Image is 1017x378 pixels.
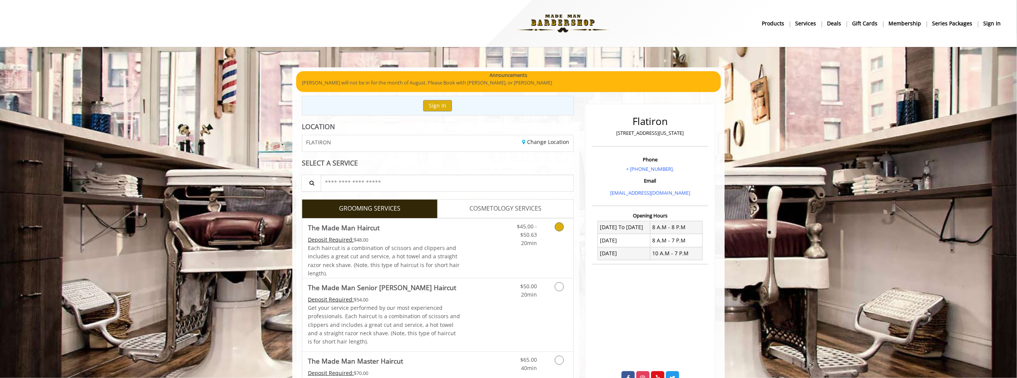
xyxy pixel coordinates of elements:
td: [DATE] [598,234,650,247]
h3: Opening Hours [592,213,708,218]
b: products [762,19,784,28]
a: + [PHONE_NUMBER]. [626,166,674,172]
b: Deals [827,19,841,28]
span: 40min [521,364,537,372]
td: 10 A.M - 7 P.M [650,247,702,260]
div: $70.00 [308,369,460,377]
a: sign insign in [978,18,1006,29]
span: This service needs some Advance to be paid before we block your appointment [308,296,354,303]
b: The Made Man Master Haircut [308,356,403,366]
span: GROOMING SERVICES [339,204,400,214]
b: Series packages [932,19,972,28]
b: The Made Man Senior [PERSON_NAME] Haircut [308,282,456,293]
h3: Phone [594,157,706,162]
b: Services [795,19,816,28]
div: $54.00 [308,295,460,304]
span: COSMETOLOGY SERVICES [469,204,541,214]
span: $45.00 - $50.63 [517,223,537,238]
a: Series packagesSeries packages [927,18,978,29]
b: gift cards [852,19,877,28]
img: Made Man Barbershop logo [511,3,615,44]
a: Productsproducts [756,18,790,29]
b: LOCATION [302,122,335,131]
b: Membership [888,19,921,28]
button: Sign In [423,100,452,111]
b: Announcements [490,71,527,79]
span: $65.00 [520,356,537,363]
div: $48.00 [308,236,460,244]
h3: Email [594,178,706,183]
span: Each haircut is a combination of scissors and clippers and includes a great cut and service, a ho... [308,244,460,277]
a: [EMAIL_ADDRESS][DOMAIN_NAME] [610,189,690,196]
td: 8 A.M - 7 P.M [650,234,702,247]
b: The Made Man Haircut [308,222,380,233]
td: [DATE] To [DATE] [598,221,650,234]
a: Gift cardsgift cards [847,18,883,29]
span: This service needs some Advance to be paid before we block your appointment [308,236,354,243]
span: FLATIRON [306,139,331,145]
span: 20min [521,291,537,298]
span: This service needs some Advance to be paid before we block your appointment [308,369,354,376]
p: [STREET_ADDRESS][US_STATE] [594,129,706,137]
a: ServicesServices [790,18,822,29]
button: Service Search [301,175,321,192]
p: Get your service performed by our most experienced professionals. Each haircut is a combination o... [308,304,460,346]
a: Change Location [523,138,570,145]
a: DealsDeals [822,18,847,29]
td: 8 A.M - 8 P.M [650,221,702,234]
span: 20min [521,239,537,247]
b: sign in [983,19,1001,28]
p: [PERSON_NAME] will not be in for the month of August. Please Book with [PERSON_NAME], or [PERSON_... [302,79,715,87]
h2: Flatiron [594,116,706,127]
span: $50.00 [520,283,537,290]
a: MembershipMembership [883,18,927,29]
td: [DATE] [598,247,650,260]
div: SELECT A SERVICE [302,159,574,167]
